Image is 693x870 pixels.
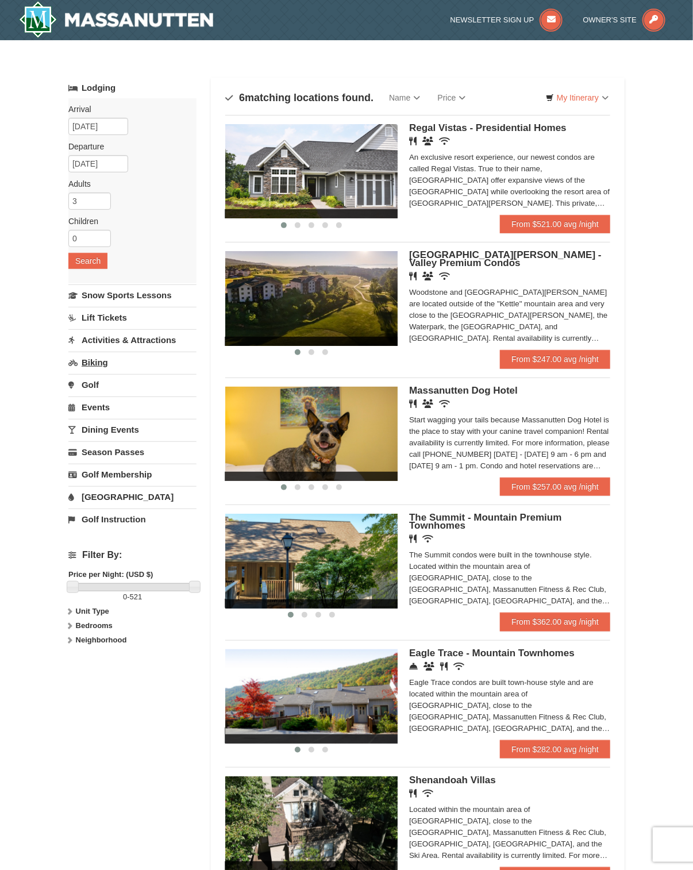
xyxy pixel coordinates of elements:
[68,103,188,115] label: Arrival
[500,613,610,631] a: From $362.00 avg /night
[500,740,610,759] a: From $282.00 avg /night
[68,441,197,463] a: Season Passes
[500,478,610,496] a: From $257.00 avg /night
[422,399,433,408] i: Banquet Facilities
[68,509,197,530] a: Golf Instruction
[583,16,637,24] span: Owner's Site
[76,636,127,644] strong: Neighborhood
[76,607,109,615] strong: Unit Type
[68,396,197,418] a: Events
[409,804,610,861] div: Located within the mountain area of [GEOGRAPHIC_DATA], close to the [GEOGRAPHIC_DATA], Massanutte...
[130,592,143,601] span: 521
[68,550,197,560] h4: Filter By:
[453,662,464,671] i: Wireless Internet (free)
[68,78,197,98] a: Lodging
[68,570,153,579] strong: Price per Night: (USD $)
[422,534,433,543] i: Wireless Internet (free)
[409,137,417,145] i: Restaurant
[409,152,610,209] div: An exclusive resort experience, our newest condos are called Regal Vistas. True to their name, [G...
[225,92,374,103] h4: matching locations found.
[19,1,213,38] a: Massanutten Resort
[76,621,113,630] strong: Bedrooms
[409,677,610,734] div: Eagle Trace condos are built town-house style and are located within the mountain area of [GEOGRA...
[422,272,433,280] i: Banquet Facilities
[409,512,561,531] span: The Summit - Mountain Premium Townhomes
[68,329,197,351] a: Activities & Attractions
[68,374,197,395] a: Golf
[68,284,197,306] a: Snow Sports Lessons
[409,534,417,543] i: Restaurant
[409,648,575,659] span: Eagle Trace - Mountain Townhomes
[451,16,534,24] span: Newsletter Sign Up
[68,141,188,152] label: Departure
[440,662,448,671] i: Restaurant
[409,385,518,396] span: Massanutten Dog Hotel
[422,789,433,798] i: Wireless Internet (free)
[409,775,496,786] span: Shenandoah Villas
[439,272,450,280] i: Wireless Internet (free)
[68,215,188,227] label: Children
[409,399,417,408] i: Restaurant
[429,86,475,109] a: Price
[439,399,450,408] i: Wireless Internet (free)
[500,350,610,368] a: From $247.00 avg /night
[409,287,610,344] div: Woodstone and [GEOGRAPHIC_DATA][PERSON_NAME] are located outside of the "Kettle" mountain area an...
[409,549,610,607] div: The Summit condos were built in the townhouse style. Located within the mountain area of [GEOGRAP...
[538,89,616,106] a: My Itinerary
[409,249,602,268] span: [GEOGRAPHIC_DATA][PERSON_NAME] - Valley Premium Condos
[500,215,610,233] a: From $521.00 avg /night
[409,414,610,472] div: Start wagging your tails because Massanutten Dog Hotel is the place to stay with your canine trav...
[422,137,433,145] i: Banquet Facilities
[409,272,417,280] i: Restaurant
[68,352,197,373] a: Biking
[68,178,188,190] label: Adults
[68,486,197,507] a: [GEOGRAPHIC_DATA]
[439,137,450,145] i: Wireless Internet (free)
[68,419,197,440] a: Dining Events
[423,662,434,671] i: Conference Facilities
[123,592,127,601] span: 0
[380,86,429,109] a: Name
[68,464,197,485] a: Golf Membership
[68,591,197,603] label: -
[239,92,245,103] span: 6
[409,122,567,133] span: Regal Vistas - Presidential Homes
[68,253,107,269] button: Search
[409,662,418,671] i: Concierge Desk
[583,16,666,24] a: Owner's Site
[451,16,563,24] a: Newsletter Sign Up
[409,789,417,798] i: Restaurant
[19,1,213,38] img: Massanutten Resort Logo
[68,307,197,328] a: Lift Tickets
